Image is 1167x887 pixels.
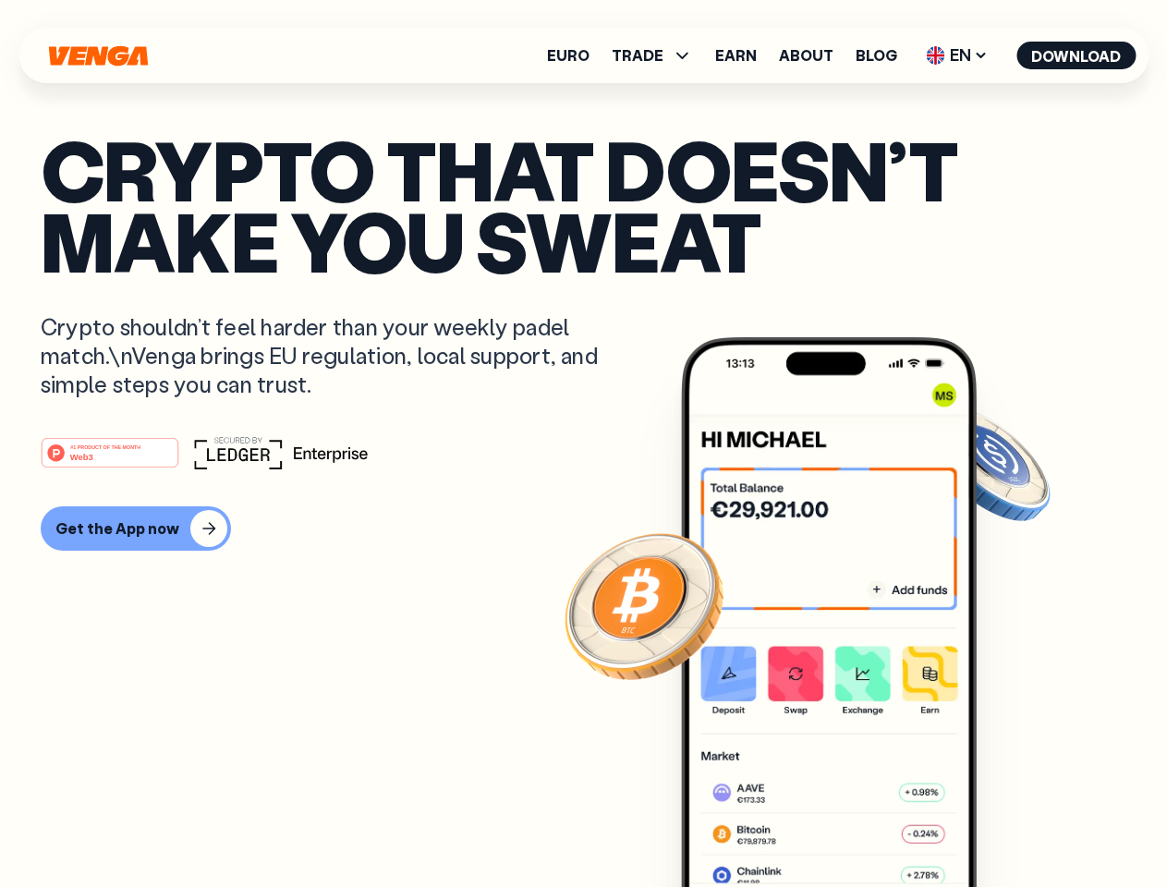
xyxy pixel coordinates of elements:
svg: Home [46,45,150,67]
a: #1 PRODUCT OF THE MONTHWeb3 [41,448,179,472]
p: Crypto shouldn’t feel harder than your weekly padel match.\nVenga brings EU regulation, local sup... [41,312,625,399]
div: Get the App now [55,519,179,538]
a: Earn [715,48,757,63]
span: TRADE [612,44,693,67]
p: Crypto that doesn’t make you sweat [41,134,1126,275]
a: Get the App now [41,506,1126,551]
button: Get the App now [41,506,231,551]
a: Euro [547,48,590,63]
button: Download [1016,42,1136,69]
img: flag-uk [926,46,944,65]
span: EN [919,41,994,70]
tspan: Web3 [70,451,93,461]
img: Bitcoin [561,522,727,688]
a: About [779,48,833,63]
img: USDC coin [921,397,1054,530]
a: Blog [856,48,897,63]
span: TRADE [612,48,663,63]
tspan: #1 PRODUCT OF THE MONTH [70,443,140,449]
